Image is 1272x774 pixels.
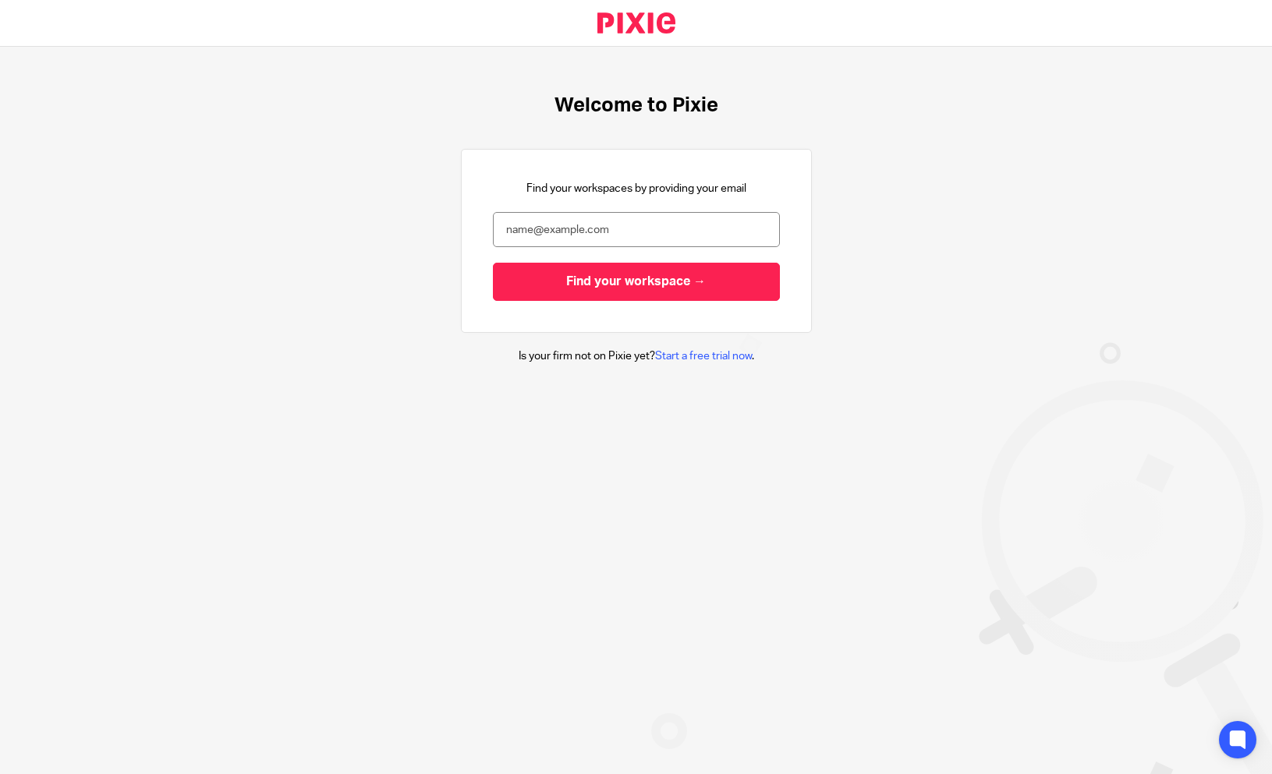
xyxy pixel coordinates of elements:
[555,94,718,118] h1: Welcome to Pixie
[519,348,754,364] p: Is your firm not on Pixie yet? .
[526,181,746,196] p: Find your workspaces by providing your email
[655,351,752,362] a: Start a free trial now
[493,212,780,247] input: name@example.com
[493,263,780,301] input: Find your workspace →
